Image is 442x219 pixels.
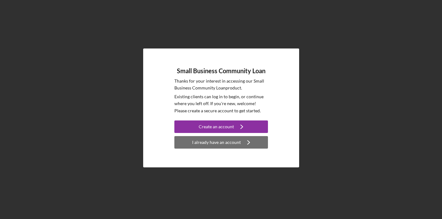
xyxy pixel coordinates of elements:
h4: Small Business Community Loan [177,67,265,74]
button: I already have an account [174,136,268,149]
div: I already have an account [192,136,241,149]
div: Create an account [199,120,234,133]
p: Thanks for your interest in accessing our Small Business Community Loan product. [174,78,268,92]
button: Create an account [174,120,268,133]
a: Create an account [174,120,268,135]
p: Existing clients can log in to begin, or continue where you left off. If you're new, welcome! Ple... [174,93,268,114]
